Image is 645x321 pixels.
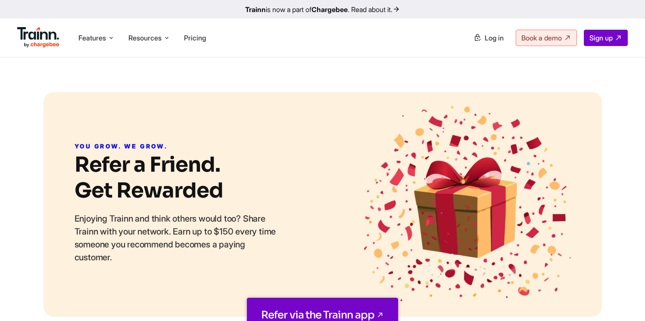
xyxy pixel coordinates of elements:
[516,30,577,46] a: Book a demo
[75,152,281,204] h1: Refer a Friend. Get Rewarded
[364,106,571,301] img: referral_hero.0756841.webp
[128,33,162,43] span: Resources
[78,33,106,43] span: Features
[521,34,562,42] span: Book a demo
[584,30,628,46] a: Sign up
[184,34,206,42] a: Pricing
[17,27,59,48] img: Trainn Logo
[602,280,645,321] iframe: Chat Widget
[75,142,168,150] span: YOU GROW. WE GROW.
[245,5,266,14] b: Trainn
[468,30,509,46] a: Log in
[312,5,348,14] b: Chargebee
[75,212,281,264] p: Enjoying Trainn and think others would too? Share Trainn with your network. Earn up to $150 every...
[485,34,504,42] span: Log in
[589,34,613,42] span: Sign up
